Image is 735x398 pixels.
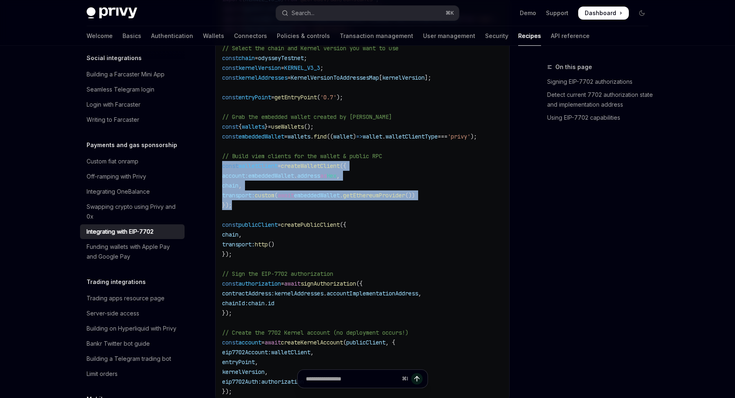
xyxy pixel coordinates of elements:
[255,358,258,366] span: ,
[385,133,438,140] span: walletClientType
[87,242,180,262] div: Funding wallets with Apple Pay and Google Pay
[80,291,185,306] a: Trading apps resource page
[222,329,408,336] span: // Create the 7702 Kernel account (no deployment occurs!)
[382,74,425,81] span: kernelVersion
[222,231,238,238] span: chain
[222,172,248,179] span: account:
[320,172,327,179] span: as
[340,26,413,46] a: Transaction management
[294,172,297,179] span: .
[343,339,346,346] span: (
[314,133,327,140] span: find
[320,94,336,101] span: '0.7'
[80,154,185,169] a: Custom fiat onramp
[268,123,271,130] span: =
[274,94,317,101] span: getEntryPoint
[242,123,265,130] span: wallets
[423,26,475,46] a: User management
[271,349,310,356] span: walletClient
[87,172,146,181] div: Off-ramping with Privy
[80,239,185,264] a: Funding wallets with Apple Pay and Google Pay
[222,113,392,121] span: // Grab the embedded wallet created by [PERSON_NAME]
[87,339,150,349] div: Bankr Twitter bot guide
[448,133,470,140] span: 'privy'
[333,133,353,140] span: wallet
[80,82,185,97] a: Seamless Telegram login
[238,133,284,140] span: embeddedWallet
[278,221,281,228] span: =
[265,300,268,307] span: .
[258,54,304,62] span: odysseyTestnet
[238,280,281,287] span: authorization
[238,221,278,228] span: publicClient
[294,192,340,199] span: embeddedWallet
[222,290,274,297] span: contractAddress:
[238,54,255,62] span: chain
[485,26,508,46] a: Security
[327,290,418,297] span: accountImplementationAddress
[80,169,185,184] a: Off-ramping with Privy
[80,67,185,82] a: Building a Farcaster Mini App
[80,321,185,336] a: Building on Hyperliquid with Privy
[255,192,274,199] span: custom
[87,7,137,19] img: dark logo
[551,26,590,46] a: API reference
[222,280,238,287] span: const
[274,290,323,297] span: kernelAddresses
[151,26,193,46] a: Authentication
[222,339,238,346] span: const
[555,62,592,72] span: On this page
[87,157,138,166] div: Custom fiat onramp
[87,140,177,150] h5: Payments and gas sponsorship
[222,300,248,307] span: chainId:
[87,100,140,110] div: Login with Farcaster
[265,339,281,346] span: await
[547,75,655,88] a: Signing EIP-7702 authorizations
[222,221,238,228] span: const
[87,293,165,303] div: Trading apps resource page
[327,133,333,140] span: ((
[281,280,284,287] span: =
[80,351,185,366] a: Building a Telegram trading bot
[340,221,346,228] span: ({
[635,7,648,20] button: Toggle dark mode
[320,64,323,72] span: ;
[87,354,171,364] div: Building a Telegram trading bot
[222,250,232,258] span: });
[281,64,284,72] span: =
[281,221,340,228] span: createPublicClient
[222,45,399,52] span: // Select the chain and Kernel version you want to use
[327,172,336,179] span: Hex
[278,162,281,170] span: =
[238,64,281,72] span: kernelVersion
[547,88,655,111] a: Detect current 7702 authorization state and implementation address
[122,26,141,46] a: Basics
[222,358,255,366] span: entryPoint
[445,10,454,16] span: ⌘ K
[310,349,314,356] span: ,
[385,339,395,346] span: , {
[287,133,310,140] span: wallets
[382,133,385,140] span: .
[80,97,185,112] a: Login with Farcaster
[238,74,287,81] span: kernelAddresses
[80,112,185,127] a: Writing to Farcaster
[304,54,307,62] span: ;
[343,192,405,199] span: getEthereumProvider
[578,7,629,20] a: Dashboard
[425,74,431,81] span: ];
[323,290,327,297] span: .
[222,123,238,130] span: const
[238,231,242,238] span: ,
[238,123,242,130] span: {
[281,162,340,170] span: createWalletClient
[87,227,154,237] div: Integrating with EIP-7702
[87,202,180,221] div: Swapping crypto using Privy and 0x
[87,309,139,318] div: Server-side access
[222,349,271,356] span: eip7702Account:
[271,123,304,130] span: useWallets
[87,277,146,287] h5: Trading integrations
[222,133,238,140] span: const
[546,9,568,17] a: Support
[80,184,185,199] a: Integrating OneBalance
